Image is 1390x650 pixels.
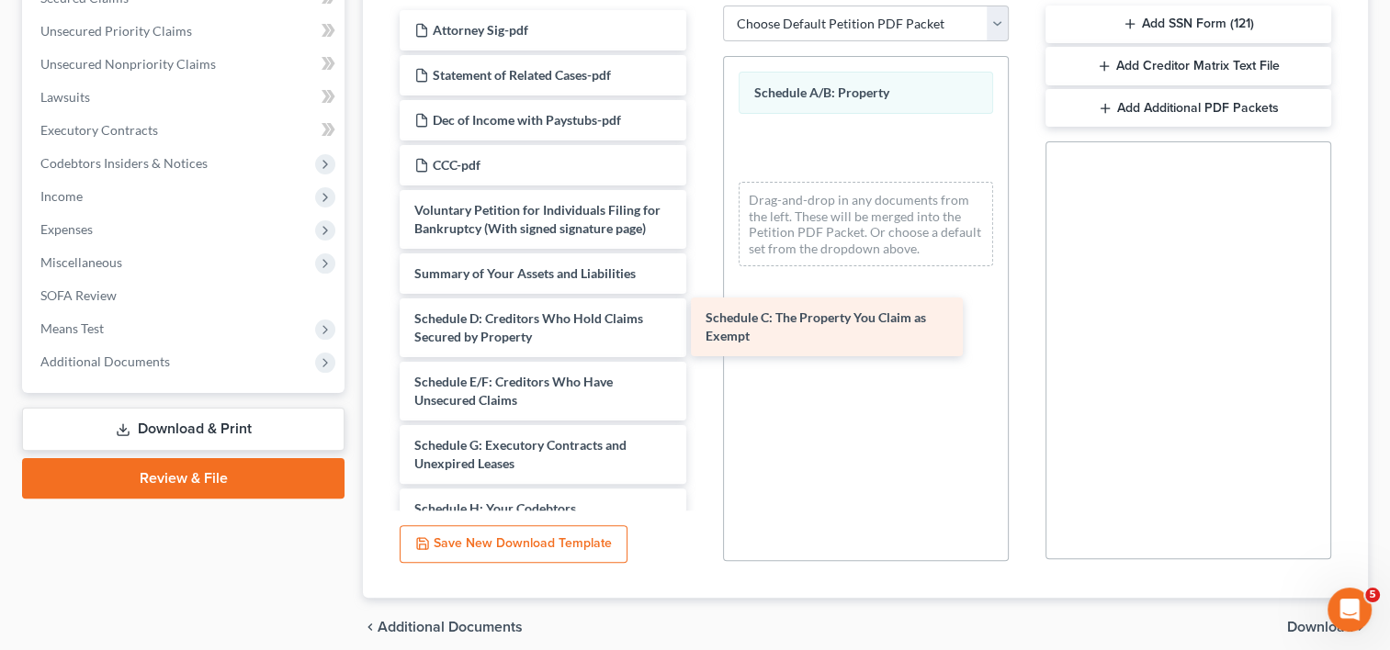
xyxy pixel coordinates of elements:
a: Review & File [22,458,345,499]
a: Executory Contracts [26,114,345,147]
span: Dec of Income with Paystubs-pdf [433,112,621,128]
span: Schedule A/B: Property [754,84,889,100]
span: Summary of Your Assets and Liabilities [414,265,636,281]
a: SOFA Review [26,279,345,312]
span: Executory Contracts [40,122,158,138]
button: Add Additional PDF Packets [1045,89,1331,128]
a: Lawsuits [26,81,345,114]
span: Means Test [40,320,104,336]
span: Unsecured Priority Claims [40,23,192,39]
span: Schedule D: Creditors Who Hold Claims Secured by Property [414,310,643,344]
span: Codebtors Insiders & Notices [40,155,208,171]
div: Drag-and-drop in any documents from the left. These will be merged into the Petition PDF Packet. ... [739,182,993,266]
span: Additional Documents [378,620,523,634]
span: 5 [1365,588,1380,602]
a: Download & Print [22,408,345,451]
span: Statement of Related Cases-pdf [433,67,611,83]
span: Download [1287,620,1353,634]
span: Schedule H: Your Codebtors [414,500,576,516]
span: Schedule C: The Property You Claim as Exempt [706,309,926,343]
a: Unsecured Priority Claims [26,15,345,48]
span: Miscellaneous [40,254,122,270]
span: Additional Documents [40,353,170,369]
span: CCC-pdf [433,157,480,173]
iframe: Intercom live chat [1328,588,1372,632]
button: Download chevron_right [1287,620,1368,634]
span: SOFA Review [40,287,117,303]
span: Schedule G: Executory Contracts and Unexpired Leases [414,437,627,471]
span: Income [40,188,83,204]
a: Unsecured Nonpriority Claims [26,48,345,81]
i: chevron_left [363,620,378,634]
button: Add Creditor Matrix Text File [1045,47,1331,85]
span: Schedule E/F: Creditors Who Have Unsecured Claims [414,374,613,408]
button: Save New Download Template [400,525,627,564]
span: Expenses [40,221,93,237]
a: chevron_left Additional Documents [363,620,523,634]
span: Lawsuits [40,89,90,105]
button: Add SSN Form (121) [1045,6,1331,44]
span: Unsecured Nonpriority Claims [40,56,216,72]
span: Voluntary Petition for Individuals Filing for Bankruptcy (With signed signature page) [414,202,661,236]
span: Attorney Sig-pdf [433,22,528,38]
